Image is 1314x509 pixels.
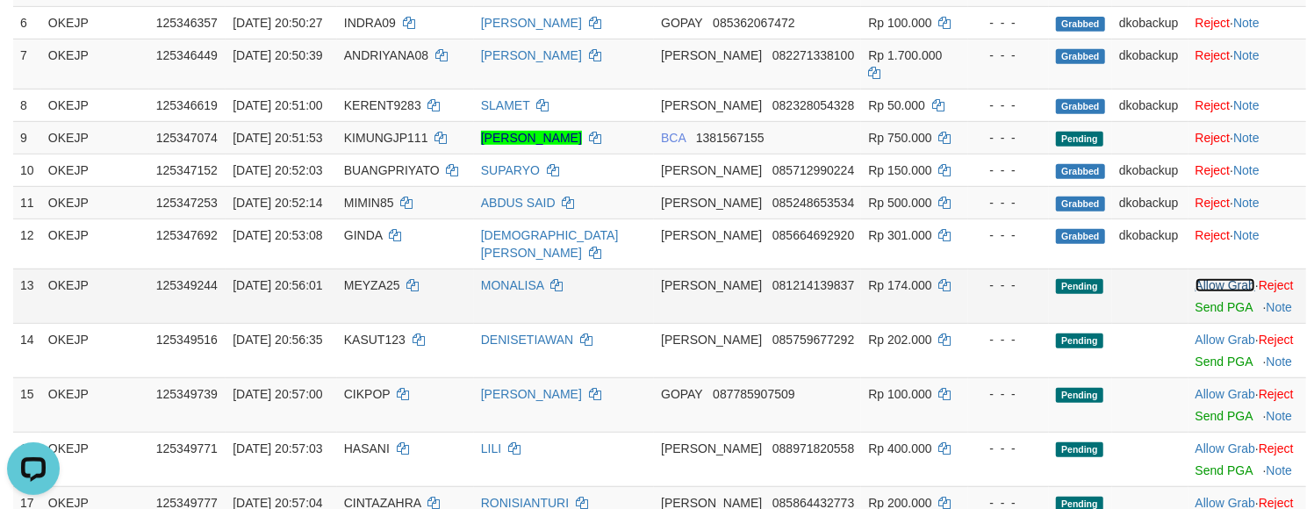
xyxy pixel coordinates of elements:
td: OKEJP [41,323,149,377]
span: [DATE] 20:50:27 [233,16,322,30]
span: Copy 085664692920 to clipboard [772,228,854,242]
a: Allow Grab [1196,387,1255,401]
span: · [1196,333,1259,347]
a: Note [1267,300,1293,314]
span: BCA [661,131,686,145]
td: · [1188,39,1306,89]
td: 11 [13,186,41,219]
span: Grabbed [1056,229,1105,244]
a: Reject [1259,278,1294,292]
span: 125349244 [156,278,218,292]
span: Rp 750.000 [868,131,931,145]
span: [DATE] 20:51:00 [233,98,322,112]
span: 125346357 [156,16,218,30]
a: DENISETIAWAN [481,333,574,347]
a: Note [1233,228,1260,242]
span: Grabbed [1056,99,1105,114]
span: Grabbed [1056,17,1105,32]
span: [PERSON_NAME] [661,48,762,62]
span: 125349739 [156,387,218,401]
a: Allow Grab [1196,333,1255,347]
a: SLAMET [481,98,530,112]
a: Reject [1196,131,1231,145]
span: [PERSON_NAME] [661,196,762,210]
span: INDRA09 [344,16,396,30]
span: [DATE] 20:53:08 [233,228,322,242]
span: 125346619 [156,98,218,112]
span: Rp 50.000 [868,98,925,112]
td: · [1188,269,1306,323]
span: [PERSON_NAME] [661,98,762,112]
span: [DATE] 20:56:35 [233,333,322,347]
div: - - - [975,129,1042,147]
td: · [1188,154,1306,186]
span: Copy 082328054328 to clipboard [772,98,854,112]
a: Reject [1259,333,1294,347]
span: Copy 085362067472 to clipboard [713,16,794,30]
td: dkobackup [1112,219,1188,269]
span: [DATE] 20:56:01 [233,278,322,292]
a: Allow Grab [1196,278,1255,292]
td: 13 [13,269,41,323]
a: Note [1267,355,1293,369]
a: Note [1233,131,1260,145]
span: Rp 400.000 [868,441,931,455]
td: dkobackup [1112,89,1188,121]
div: - - - [975,194,1042,211]
span: Grabbed [1056,49,1105,64]
a: Reject [1196,196,1231,210]
a: [PERSON_NAME] [481,48,582,62]
a: Reject [1196,16,1231,30]
td: OKEJP [41,219,149,269]
a: ABDUS SAID [481,196,556,210]
a: [PERSON_NAME] [481,131,582,145]
span: 125346449 [156,48,218,62]
a: Send PGA [1196,355,1253,369]
div: - - - [975,47,1042,64]
span: Rp 1.700.000 [868,48,942,62]
span: Pending [1056,442,1103,457]
a: MONALISA [481,278,544,292]
div: - - - [975,385,1042,403]
div: - - - [975,97,1042,114]
td: 8 [13,89,41,121]
span: Copy 085248653534 to clipboard [772,196,854,210]
span: Rp 100.000 [868,387,931,401]
span: Rp 202.000 [868,333,931,347]
td: · [1188,121,1306,154]
a: Reject [1196,48,1231,62]
span: · [1196,278,1259,292]
span: KIMUNGJP111 [344,131,428,145]
a: Send PGA [1196,463,1253,477]
span: [DATE] 20:51:53 [233,131,322,145]
span: Pending [1056,132,1103,147]
td: OKEJP [41,6,149,39]
span: 125347692 [156,228,218,242]
td: OKEJP [41,121,149,154]
div: - - - [975,276,1042,294]
span: 125347152 [156,163,218,177]
span: Rp 174.000 [868,278,931,292]
span: Copy 085759677292 to clipboard [772,333,854,347]
td: · [1188,219,1306,269]
td: 9 [13,121,41,154]
td: OKEJP [41,432,149,486]
a: Note [1233,196,1260,210]
span: 125347074 [156,131,218,145]
td: · [1188,432,1306,486]
a: Note [1267,409,1293,423]
span: MIMIN85 [344,196,394,210]
span: KASUT123 [344,333,406,347]
a: Reject [1259,387,1294,401]
a: LILI [481,441,501,455]
a: Note [1267,463,1293,477]
span: GINDA [344,228,383,242]
span: [PERSON_NAME] [661,278,762,292]
span: CIKPOP [344,387,391,401]
span: HASANI [344,441,390,455]
td: · [1188,89,1306,121]
td: · [1188,186,1306,219]
span: Rp 500.000 [868,196,931,210]
td: OKEJP [41,269,149,323]
td: OKEJP [41,89,149,121]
